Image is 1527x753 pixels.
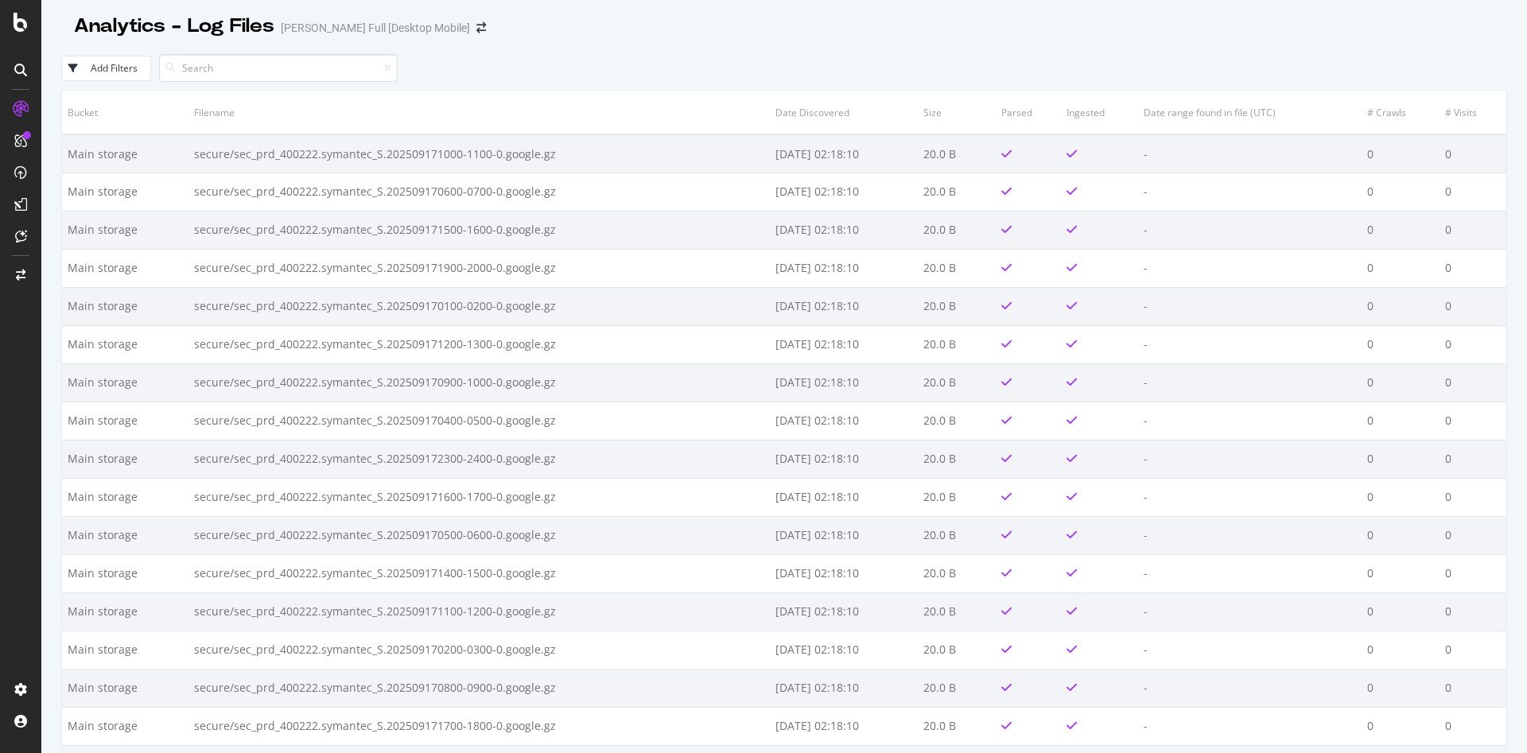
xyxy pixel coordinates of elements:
[1138,516,1362,554] td: -
[188,631,770,669] td: secure/sec_prd_400222.symantec_S.202509170200-0300-0.google.gz
[1362,134,1440,173] td: 0
[1440,707,1506,745] td: 0
[62,211,188,249] td: Main storage
[61,56,151,81] button: Add Filters
[1362,363,1440,402] td: 0
[91,61,138,75] div: Add Filters
[1440,669,1506,707] td: 0
[1362,516,1440,554] td: 0
[62,363,188,402] td: Main storage
[918,173,996,211] td: 20.0 B
[1138,211,1362,249] td: -
[476,22,486,33] div: arrow-right-arrow-left
[770,631,917,669] td: [DATE] 02:18:10
[1440,592,1506,631] td: 0
[1061,91,1138,134] th: Ingested
[1138,402,1362,440] td: -
[1362,669,1440,707] td: 0
[1362,478,1440,516] td: 0
[1440,249,1506,287] td: 0
[1138,478,1362,516] td: -
[770,402,917,440] td: [DATE] 02:18:10
[770,325,917,363] td: [DATE] 02:18:10
[918,402,996,440] td: 20.0 B
[918,554,996,592] td: 20.0 B
[770,249,917,287] td: [DATE] 02:18:10
[1138,631,1362,669] td: -
[1440,211,1506,249] td: 0
[918,211,996,249] td: 20.0 B
[188,478,770,516] td: secure/sec_prd_400222.symantec_S.202509171600-1700-0.google.gz
[770,363,917,402] td: [DATE] 02:18:10
[1440,478,1506,516] td: 0
[1440,287,1506,325] td: 0
[1440,631,1506,669] td: 0
[188,669,770,707] td: secure/sec_prd_400222.symantec_S.202509170800-0900-0.google.gz
[188,592,770,631] td: secure/sec_prd_400222.symantec_S.202509171100-1200-0.google.gz
[770,211,917,249] td: [DATE] 02:18:10
[62,249,188,287] td: Main storage
[1362,287,1440,325] td: 0
[770,440,917,478] td: [DATE] 02:18:10
[62,707,188,745] td: Main storage
[1138,669,1362,707] td: -
[1362,631,1440,669] td: 0
[1138,325,1362,363] td: -
[918,440,996,478] td: 20.0 B
[1362,402,1440,440] td: 0
[1138,592,1362,631] td: -
[62,478,188,516] td: Main storage
[918,287,996,325] td: 20.0 B
[918,592,996,631] td: 20.0 B
[1138,134,1362,173] td: -
[918,516,996,554] td: 20.0 B
[1440,325,1506,363] td: 0
[1440,91,1506,134] th: # Visits
[62,173,188,211] td: Main storage
[1440,402,1506,440] td: 0
[1440,554,1506,592] td: 0
[159,54,398,82] input: Search
[1138,173,1362,211] td: -
[62,631,188,669] td: Main storage
[1138,91,1362,134] th: Date range found in file (UTC)
[918,363,996,402] td: 20.0 B
[1440,516,1506,554] td: 0
[770,91,917,134] th: Date Discovered
[918,91,996,134] th: Size
[188,287,770,325] td: secure/sec_prd_400222.symantec_S.202509170100-0200-0.google.gz
[770,134,917,173] td: [DATE] 02:18:10
[996,91,1062,134] th: Parsed
[62,402,188,440] td: Main storage
[1362,249,1440,287] td: 0
[188,363,770,402] td: secure/sec_prd_400222.symantec_S.202509170900-1000-0.google.gz
[62,669,188,707] td: Main storage
[770,707,917,745] td: [DATE] 02:18:10
[770,554,917,592] td: [DATE] 02:18:10
[770,592,917,631] td: [DATE] 02:18:10
[62,134,188,173] td: Main storage
[188,325,770,363] td: secure/sec_prd_400222.symantec_S.202509171200-1300-0.google.gz
[62,287,188,325] td: Main storage
[770,287,917,325] td: [DATE] 02:18:10
[188,440,770,478] td: secure/sec_prd_400222.symantec_S.202509172300-2400-0.google.gz
[1362,554,1440,592] td: 0
[62,592,188,631] td: Main storage
[1440,440,1506,478] td: 0
[770,516,917,554] td: [DATE] 02:18:10
[770,173,917,211] td: [DATE] 02:18:10
[770,669,917,707] td: [DATE] 02:18:10
[918,707,996,745] td: 20.0 B
[770,478,917,516] td: [DATE] 02:18:10
[918,631,996,669] td: 20.0 B
[188,516,770,554] td: secure/sec_prd_400222.symantec_S.202509170500-0600-0.google.gz
[1362,707,1440,745] td: 0
[188,91,770,134] th: Filename
[188,554,770,592] td: secure/sec_prd_400222.symantec_S.202509171400-1500-0.google.gz
[1362,173,1440,211] td: 0
[1138,363,1362,402] td: -
[62,516,188,554] td: Main storage
[188,211,770,249] td: secure/sec_prd_400222.symantec_S.202509171500-1600-0.google.gz
[62,325,188,363] td: Main storage
[62,440,188,478] td: Main storage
